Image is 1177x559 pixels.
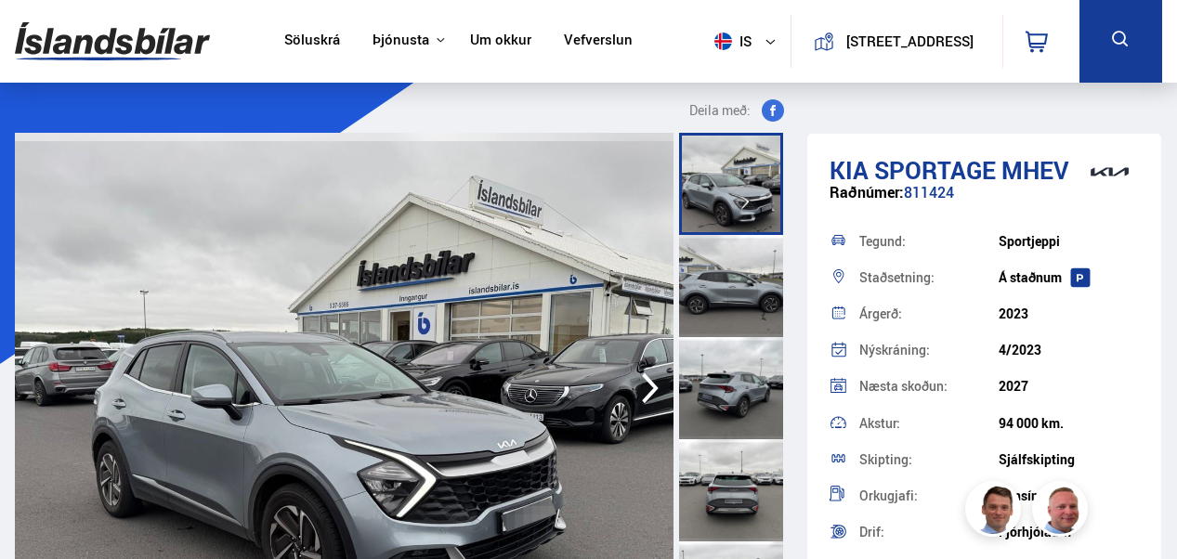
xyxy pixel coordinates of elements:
[999,525,1138,539] div: Fjórhjóladrif
[968,484,1024,539] img: FbJEzSuNWCJXmdc-.webp
[470,32,531,51] a: Um okkur
[859,271,999,284] div: Staðsetning:
[842,33,978,49] button: [STREET_ADDRESS]
[999,270,1138,285] div: Á staðnum
[999,452,1138,467] div: Sjálfskipting
[682,99,791,122] button: Deila með:
[714,32,732,50] img: svg+xml;base64,PHN2ZyB4bWxucz0iaHR0cDovL3d3dy53My5vcmcvMjAwMC9zdmciIHdpZHRoPSI1MTIiIGhlaWdodD0iNT...
[564,32,633,51] a: Vefverslun
[859,417,999,430] div: Akstur:
[859,453,999,466] div: Skipting:
[15,11,210,71] img: G0Ugv5HjCgRt.svg
[859,235,999,248] div: Tegund:
[999,306,1138,321] div: 2023
[859,307,999,320] div: Árgerð:
[830,153,869,187] span: Kia
[373,32,429,49] button: Þjónusta
[999,379,1138,394] div: 2027
[1073,143,1147,201] img: brand logo
[802,15,991,68] a: [STREET_ADDRESS]
[284,32,340,51] a: Söluskrá
[707,14,791,69] button: is
[689,99,751,122] span: Deila með:
[999,343,1138,357] div: 4/2023
[830,184,1139,220] div: 811424
[859,380,999,393] div: Næsta skoðun:
[859,489,999,502] div: Orkugjafi:
[707,32,753,50] span: is
[874,153,1069,187] span: Sportage MHEV
[999,416,1138,431] div: 94 000 km.
[859,344,999,357] div: Nýskráning:
[859,526,999,539] div: Drif:
[999,234,1138,249] div: Sportjeppi
[1035,484,1091,539] img: siFngHWaQ9KaOqBr.png
[830,182,904,202] span: Raðnúmer:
